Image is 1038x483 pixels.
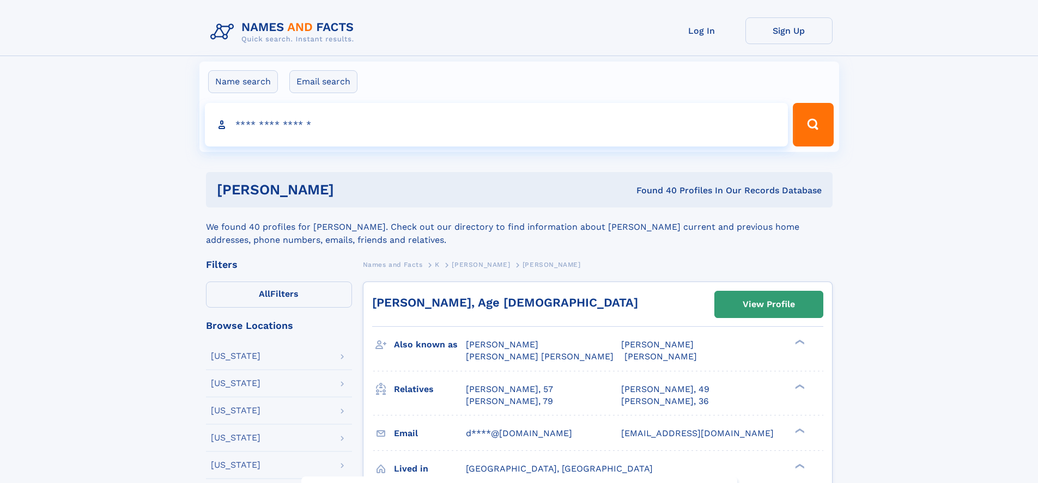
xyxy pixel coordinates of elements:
span: [PERSON_NAME] [452,261,510,268]
h3: Email [394,424,466,443]
span: [PERSON_NAME] [466,339,538,350]
a: [PERSON_NAME], Age [DEMOGRAPHIC_DATA] [372,296,638,309]
h3: Lived in [394,460,466,478]
span: [GEOGRAPHIC_DATA], [GEOGRAPHIC_DATA] [466,463,653,474]
label: Filters [206,282,352,308]
div: We found 40 profiles for [PERSON_NAME]. Check out our directory to find information about [PERSON... [206,207,833,247]
a: View Profile [715,291,823,317]
a: [PERSON_NAME], 36 [621,395,709,407]
span: [PERSON_NAME] [PERSON_NAME] [466,351,614,362]
span: [PERSON_NAME] [523,261,581,268]
div: Browse Locations [206,321,352,331]
a: Log In [658,17,745,44]
div: [US_STATE] [211,406,260,415]
div: [US_STATE] [211,461,260,469]
div: [US_STATE] [211,352,260,360]
h1: [PERSON_NAME] [217,183,485,197]
input: search input [205,103,788,146]
label: Email search [289,70,357,93]
a: [PERSON_NAME], 49 [621,383,709,395]
div: Filters [206,260,352,270]
div: [US_STATE] [211,379,260,388]
div: ❯ [792,339,805,346]
img: Logo Names and Facts [206,17,363,47]
a: K [435,258,440,271]
a: [PERSON_NAME] [452,258,510,271]
h3: Also known as [394,335,466,354]
span: All [259,289,270,299]
a: Sign Up [745,17,833,44]
div: [US_STATE] [211,433,260,442]
a: Names and Facts [363,258,423,271]
span: [PERSON_NAME] [621,339,694,350]
div: ❯ [792,427,805,434]
button: Search Button [793,103,833,146]
div: ❯ [792,383,805,390]
div: ❯ [792,462,805,469]
div: View Profile [743,292,795,317]
div: Found 40 Profiles In Our Records Database [485,185,822,197]
label: Name search [208,70,278,93]
span: K [435,261,440,268]
h3: Relatives [394,380,466,399]
a: [PERSON_NAME], 79 [466,395,553,407]
span: [EMAIL_ADDRESS][DOMAIN_NAME] [621,428,774,438]
a: [PERSON_NAME], 57 [466,383,553,395]
span: [PERSON_NAME] [624,351,697,362]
